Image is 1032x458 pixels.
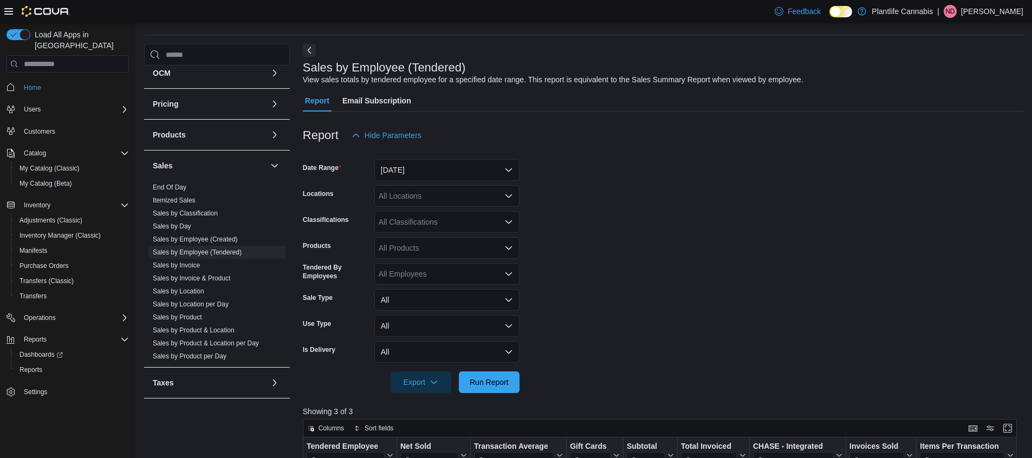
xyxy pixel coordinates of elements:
a: Sales by Invoice [153,261,200,269]
span: Sales by Product [153,313,202,322]
span: Manifests [20,246,47,255]
span: Inventory [20,199,129,212]
span: Sales by Location per Day [153,300,229,309]
span: ND [945,5,955,18]
span: Export [397,371,445,393]
button: Inventory [20,199,55,212]
img: Cova [22,6,70,17]
span: Purchase Orders [15,259,129,272]
p: Showing 3 of 3 [303,406,1024,417]
span: Email Subscription [342,90,411,112]
span: Inventory [24,201,50,210]
span: Transfers (Classic) [20,277,74,285]
span: Sales by Invoice & Product [153,274,230,283]
button: Inventory Manager (Classic) [11,228,133,243]
span: Sales by Location [153,287,204,296]
span: Sales by Product per Day [153,352,226,361]
span: Run Report [470,377,509,388]
span: Itemized Sales [153,196,196,205]
a: Sales by Location [153,287,204,295]
button: Pricing [268,97,281,110]
span: Settings [20,385,129,398]
nav: Complex example [7,75,129,428]
label: Use Type [303,319,331,328]
span: Customers [20,125,129,138]
span: Operations [24,313,56,322]
a: Sales by Employee (Created) [153,235,238,243]
button: Open list of options [504,244,513,252]
button: Sort fields [349,422,398,435]
a: Transfers [15,290,51,303]
button: My Catalog (Classic) [11,161,133,176]
span: Reports [15,363,129,376]
span: Reports [20,365,42,374]
button: OCM [153,68,266,78]
span: Sales by Product & Location [153,326,235,335]
span: Home [20,80,129,94]
a: Adjustments (Classic) [15,214,87,227]
button: Sales [153,160,266,171]
span: Catalog [20,147,129,160]
a: Transfers (Classic) [15,274,78,287]
span: Users [20,103,129,116]
h3: Products [153,129,186,140]
a: Customers [20,125,60,138]
span: Feedback [788,6,821,17]
button: Run Report [459,371,520,393]
a: Itemized Sales [153,197,196,204]
button: OCM [268,67,281,80]
span: Adjustments (Classic) [15,214,129,227]
button: Products [268,128,281,141]
span: Hide Parameters [365,130,421,141]
button: Reports [20,333,51,346]
span: Operations [20,311,129,324]
div: Sales [144,181,290,367]
div: Gift Cards [570,442,611,452]
button: Taxes [153,377,266,388]
div: Invoices Sold [849,442,904,452]
button: Customers [2,123,133,139]
div: Subtotal [627,442,665,452]
span: My Catalog (Beta) [20,179,72,188]
button: Users [2,102,133,117]
span: End Of Day [153,183,186,192]
span: Reports [24,335,47,344]
button: Hide Parameters [347,125,426,146]
button: Transfers [11,289,133,304]
button: Export [391,371,451,393]
button: Transfers (Classic) [11,273,133,289]
button: Display options [984,422,997,435]
a: Settings [20,385,51,398]
button: Reports [2,332,133,347]
button: Open list of options [504,218,513,226]
span: Dark Mode [829,17,830,18]
span: Sort fields [365,424,393,433]
label: Tendered By Employees [303,263,370,280]
button: Columns [303,422,348,435]
button: Open list of options [504,270,513,278]
span: Sales by Invoice [153,261,200,270]
div: Transaction Average [474,442,554,452]
label: Products [303,241,331,250]
label: Is Delivery [303,345,335,354]
a: Sales by Product & Location per Day [153,339,259,347]
span: Adjustments (Classic) [20,216,82,225]
span: Catalog [24,149,46,158]
a: Manifests [15,244,51,257]
a: My Catalog (Classic) [15,162,84,175]
span: Report [305,90,329,112]
p: [PERSON_NAME] [961,5,1023,18]
a: Dashboards [15,348,67,361]
span: Sales by Product & Location per Day [153,339,259,348]
a: Home [20,81,46,94]
label: Locations [303,189,334,198]
h3: OCM [153,68,171,78]
span: Home [24,83,41,92]
span: Load All Apps in [GEOGRAPHIC_DATA] [30,29,129,51]
a: Inventory Manager (Classic) [15,229,105,242]
span: Dashboards [15,348,129,361]
div: Nick Dickson [944,5,957,18]
p: Plantlife Cannabis [872,5,933,18]
a: Dashboards [11,347,133,362]
a: End Of Day [153,184,186,191]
